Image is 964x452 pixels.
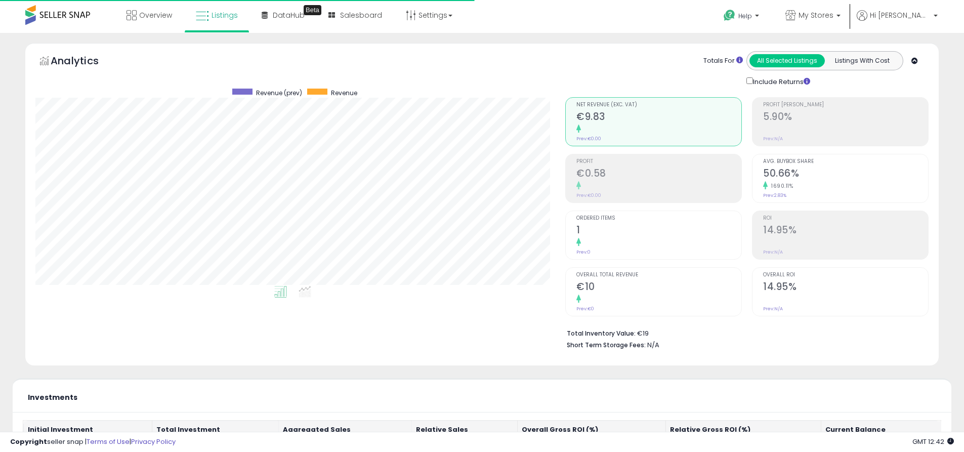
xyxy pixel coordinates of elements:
span: Ordered Items [576,216,741,221]
small: Prev: N/A [763,136,783,142]
span: Help [738,12,752,20]
h2: €10 [576,281,741,295]
b: Short Term Storage Fees: [567,341,646,349]
small: Prev: N/A [763,249,783,255]
a: Privacy Policy [131,437,176,446]
th: Current Balance [821,421,941,439]
h2: €9.83 [576,111,741,125]
span: Overall Total Revenue [576,272,741,278]
li: €19 [567,326,921,339]
h2: €0.58 [576,168,741,181]
span: 2025-09-12 12:42 GMT [912,437,954,446]
small: Prev: €0.00 [576,192,601,198]
a: Terms of Use [87,437,130,446]
strong: Copyright [10,437,47,446]
b: Total Inventory Value: [567,329,636,338]
span: Revenue (prev) [256,89,302,97]
th: Relative Gross ROI (%) [665,421,821,439]
span: Overall ROI [763,272,928,278]
th: Overall Gross ROI (%) [517,421,665,439]
span: ROI [763,216,928,221]
th: Relative Sales [411,421,517,439]
span: Revenue [331,89,357,97]
span: Avg. Buybox Share [763,159,928,165]
span: Salesboard [340,10,382,20]
a: Hi [PERSON_NAME] [857,10,938,33]
h2: 1 [576,224,741,238]
i: Get Help [723,9,736,22]
h5: Analytics [51,54,118,70]
small: Prev: 0 [576,249,591,255]
th: Initial Investment [23,421,152,439]
small: Prev: €0 [576,306,594,312]
div: seller snap | | [10,437,176,447]
th: Total Investment [152,421,278,439]
span: Profit [576,159,741,165]
span: DataHub [273,10,305,20]
span: Overview [139,10,172,20]
h2: 14.95% [763,224,928,238]
span: My Stores [799,10,833,20]
div: Include Returns [739,75,822,87]
button: Listings With Cost [824,54,900,67]
span: Hi [PERSON_NAME] [870,10,931,20]
h2: 5.90% [763,111,928,125]
h2: 50.66% [763,168,928,181]
span: Net Revenue (Exc. VAT) [576,102,741,108]
small: Prev: €0.00 [576,136,601,142]
h2: 14.95% [763,281,928,295]
small: Prev: N/A [763,306,783,312]
span: N/A [647,340,659,350]
span: Listings [212,10,238,20]
a: Help [716,2,769,33]
div: Totals For [703,56,743,66]
h5: Investments [28,394,77,401]
th: Aggregated Sales [278,421,411,439]
span: Profit [PERSON_NAME] [763,102,928,108]
button: All Selected Listings [749,54,825,67]
small: 1690.11% [768,182,793,190]
small: Prev: 2.83% [763,192,786,198]
div: Tooltip anchor [304,5,321,15]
